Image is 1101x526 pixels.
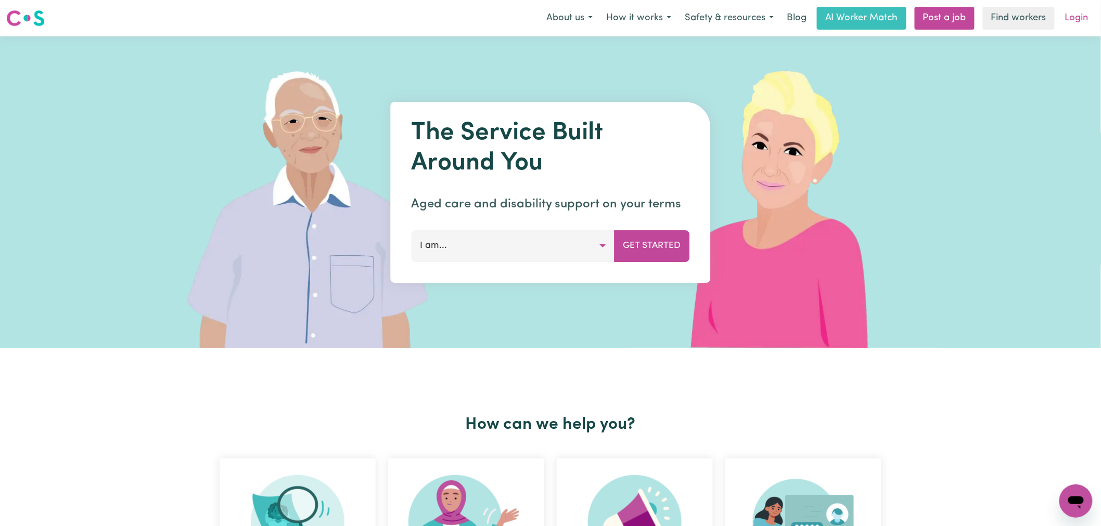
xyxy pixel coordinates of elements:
iframe: Button to launch messaging window [1059,484,1093,518]
button: I am... [412,230,615,261]
a: Find workers [983,7,1055,30]
a: Login [1059,7,1095,30]
h1: The Service Built Around You [412,119,690,178]
a: Post a job [915,7,975,30]
button: About us [540,7,599,29]
button: Safety & resources [678,7,780,29]
p: Aged care and disability support on your terms [412,195,690,214]
button: Get Started [614,230,690,261]
a: Blog [780,7,813,30]
a: AI Worker Match [817,7,906,30]
a: Careseekers logo [6,6,45,30]
img: Careseekers logo [6,9,45,28]
button: How it works [599,7,678,29]
h2: How can we help you? [213,415,888,435]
